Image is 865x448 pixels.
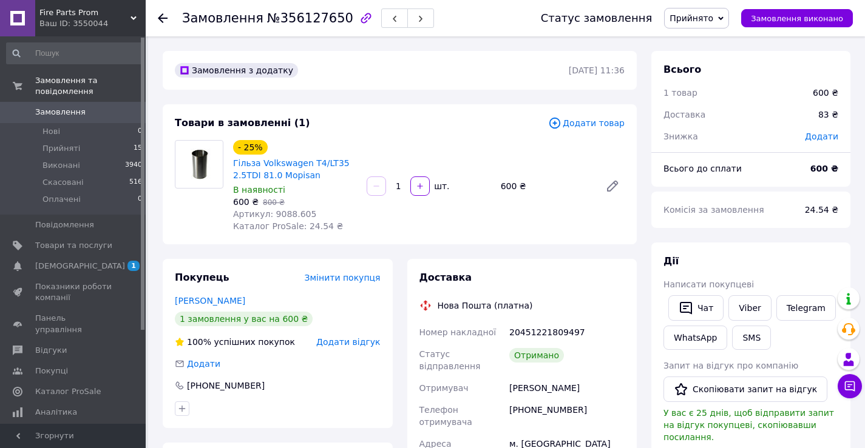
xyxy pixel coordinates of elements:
span: Каталог ProSale [35,386,101,397]
button: Замовлення виконано [741,9,853,27]
div: 600 ₴ [496,178,595,195]
div: Статус замовлення [541,12,653,24]
span: Додати [187,359,220,369]
div: [PHONE_NUMBER] [186,379,266,392]
span: Номер накладної [419,327,497,337]
span: Змінити покупця [305,273,381,283]
span: Покупець [175,272,229,283]
span: Каталог ProSale: 24.54 ₴ [233,221,343,231]
span: Відгуки [35,345,67,356]
span: Додати [805,132,838,141]
span: №356127650 [267,11,353,25]
span: 15 [134,143,142,154]
span: 0 [138,126,142,137]
span: Написати покупцеві [663,279,754,289]
button: Скопіювати запит на відгук [663,376,827,402]
span: Показники роботи компанії [35,281,112,303]
span: 600 ₴ [233,197,259,207]
span: 24.54 ₴ [805,205,838,215]
button: Чат [668,295,724,321]
span: Артикул: 9088.605 [233,209,316,219]
time: [DATE] 11:36 [569,65,625,75]
span: Доставка [663,110,705,119]
span: Додати товар [548,116,625,130]
div: Замовлення з додатку [175,63,298,78]
span: Товари та послуги [35,240,112,251]
span: Всього до сплати [663,164,742,173]
img: Гільза Volkswagen T4/LT35 2.5TDI 81.0 Mopisan [175,149,223,181]
span: Комісія за замовлення [663,205,764,215]
span: Замовлення виконано [751,14,843,23]
span: Статус відправлення [419,349,481,371]
span: Повідомлення [35,219,94,230]
span: 3940 [125,160,142,171]
div: 600 ₴ [813,87,838,99]
span: Додати відгук [316,337,380,347]
span: 800 ₴ [263,198,285,207]
div: успішних покупок [175,336,295,348]
span: У вас є 25 днів, щоб відправити запит на відгук покупцеві, скопіювавши посилання. [663,408,834,442]
div: шт. [431,180,450,192]
span: Fire Parts Prom [39,7,131,18]
span: Панель управління [35,313,112,335]
a: WhatsApp [663,326,727,350]
div: Нова Пошта (платна) [435,299,536,312]
span: 0 [138,194,142,205]
a: [PERSON_NAME] [175,296,245,306]
div: [PHONE_NUMBER] [507,399,627,433]
a: Редагувати [600,174,625,198]
div: Ваш ID: 3550044 [39,18,146,29]
span: [DEMOGRAPHIC_DATA] [35,261,125,272]
span: Замовлення та повідомлення [35,75,146,97]
span: 100% [187,337,211,347]
a: Telegram [776,295,836,321]
span: 1 товар [663,88,697,98]
span: Прийняті [42,143,80,154]
span: Покупці [35,366,68,376]
b: 600 ₴ [810,164,838,173]
div: Повернутися назад [158,12,168,24]
span: Прийнято [670,13,713,23]
div: Отримано [509,348,564,363]
div: - 25% [233,140,268,155]
span: Телефон отримувача [419,405,472,427]
div: 1 замовлення у вас на 600 ₴ [175,312,313,326]
span: 1 [127,261,140,271]
button: Чат з покупцем [838,374,862,398]
div: [PERSON_NAME] [507,377,627,399]
span: 516 [129,177,142,188]
a: Viber [728,295,771,321]
span: Нові [42,126,60,137]
div: 83 ₴ [811,101,846,128]
button: SMS [732,326,771,350]
span: Отримувач [419,383,469,393]
span: Запит на відгук про компанію [663,361,798,370]
input: Пошук [6,42,143,64]
span: Скасовані [42,177,84,188]
span: Товари в замовленні (1) [175,117,310,129]
span: Знижка [663,132,698,141]
span: Замовлення [182,11,263,25]
span: Аналітика [35,407,77,418]
span: Оплачені [42,194,81,205]
span: Замовлення [35,107,86,118]
div: 20451221809497 [507,321,627,343]
span: Всього [663,64,701,75]
span: Виконані [42,160,80,171]
span: Дії [663,255,679,267]
span: Доставка [419,272,472,283]
a: Гільза Volkswagen T4/LT35 2.5TDI 81.0 Mopisan [233,158,350,180]
span: В наявності [233,185,285,195]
